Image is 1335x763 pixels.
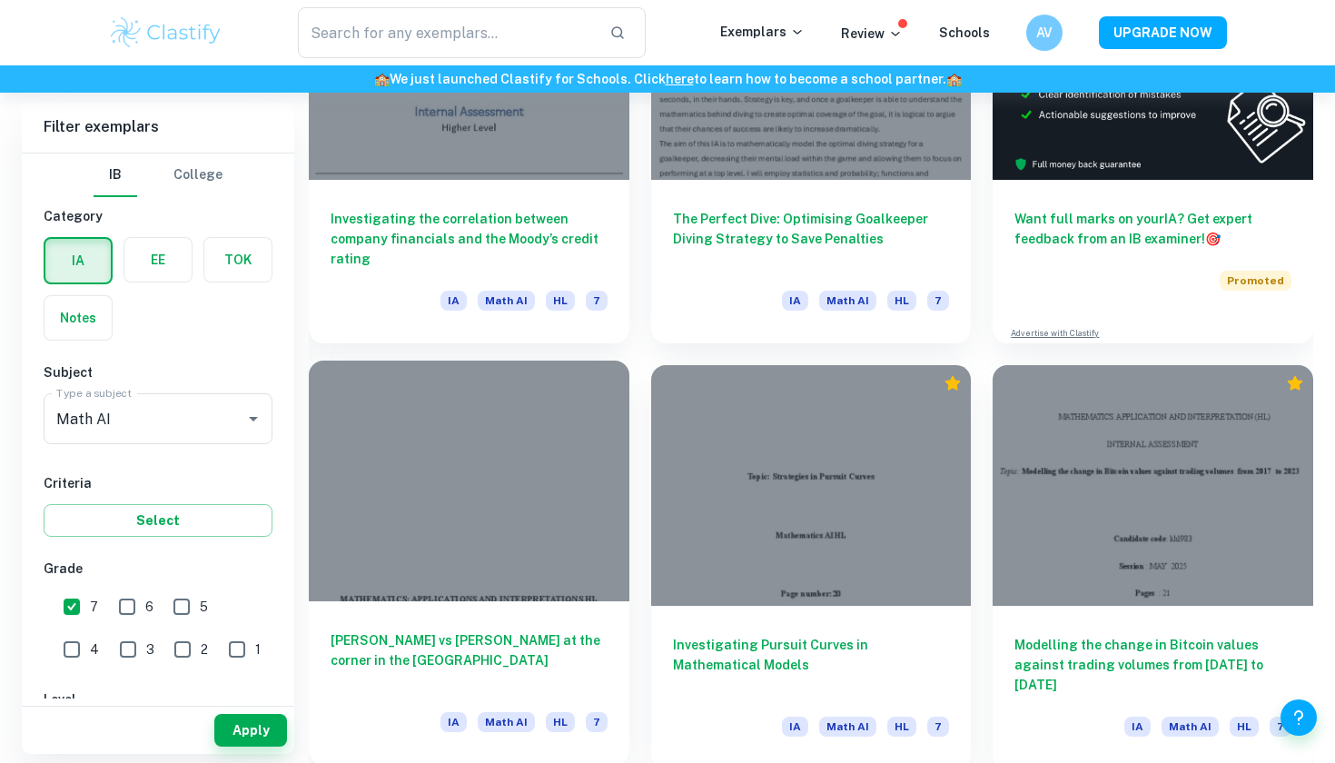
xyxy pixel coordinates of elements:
[887,291,916,311] span: HL
[145,597,153,617] span: 6
[44,362,272,382] h6: Subject
[666,72,694,86] a: here
[782,291,808,311] span: IA
[782,717,808,737] span: IA
[586,712,608,732] span: 7
[944,374,962,392] div: Premium
[44,504,272,537] button: Select
[887,717,916,737] span: HL
[241,406,266,431] button: Open
[1124,717,1151,737] span: IA
[1230,717,1259,737] span: HL
[94,154,222,197] div: Filter type choice
[841,24,903,44] p: Review
[22,102,294,153] h6: Filter exemplars
[586,291,608,311] span: 7
[546,291,575,311] span: HL
[94,154,137,197] button: IB
[1014,209,1291,249] h6: Want full marks on your IA ? Get expert feedback from an IB examiner!
[1281,699,1317,736] button: Help and Feedback
[819,717,876,737] span: Math AI
[146,639,154,659] span: 3
[927,717,949,737] span: 7
[200,597,208,617] span: 5
[44,206,272,226] h6: Category
[1286,374,1304,392] div: Premium
[173,154,222,197] button: College
[90,597,98,617] span: 7
[673,209,950,269] h6: The Perfect Dive: Optimising Goalkeeper Diving Strategy to Save Penalties
[44,559,272,579] h6: Grade
[374,72,390,86] span: 🏫
[1162,717,1219,737] span: Math AI
[1011,327,1099,340] a: Advertise with Clastify
[204,238,272,282] button: TOK
[1220,271,1291,291] span: Promoted
[331,630,608,690] h6: [PERSON_NAME] vs [PERSON_NAME] at the corner in the [GEOGRAPHIC_DATA]
[478,712,535,732] span: Math AI
[331,209,608,269] h6: Investigating the correlation between company financials and the Moody’s credit rating
[1099,16,1227,49] button: UPGRADE NOW
[440,291,467,311] span: IA
[1014,635,1291,695] h6: Modelling the change in Bitcoin values against trading volumes from [DATE] to [DATE]
[298,7,595,58] input: Search for any exemplars...
[44,689,272,709] h6: Level
[939,25,990,40] a: Schools
[1034,23,1055,43] h6: AV
[673,635,950,695] h6: Investigating Pursuit Curves in Mathematical Models
[255,639,261,659] span: 1
[946,72,962,86] span: 🏫
[4,69,1331,89] h6: We just launched Clastify for Schools. Click to learn how to become a school partner.
[44,473,272,493] h6: Criteria
[44,296,112,340] button: Notes
[201,639,208,659] span: 2
[1270,717,1291,737] span: 7
[1026,15,1063,51] button: AV
[478,291,535,311] span: Math AI
[45,239,111,282] button: IA
[214,714,287,747] button: Apply
[124,238,192,282] button: EE
[1205,232,1221,246] span: 🎯
[440,712,467,732] span: IA
[819,291,876,311] span: Math AI
[108,15,223,51] img: Clastify logo
[720,22,805,42] p: Exemplars
[546,712,575,732] span: HL
[927,291,949,311] span: 7
[56,385,132,401] label: Type a subject
[90,639,99,659] span: 4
